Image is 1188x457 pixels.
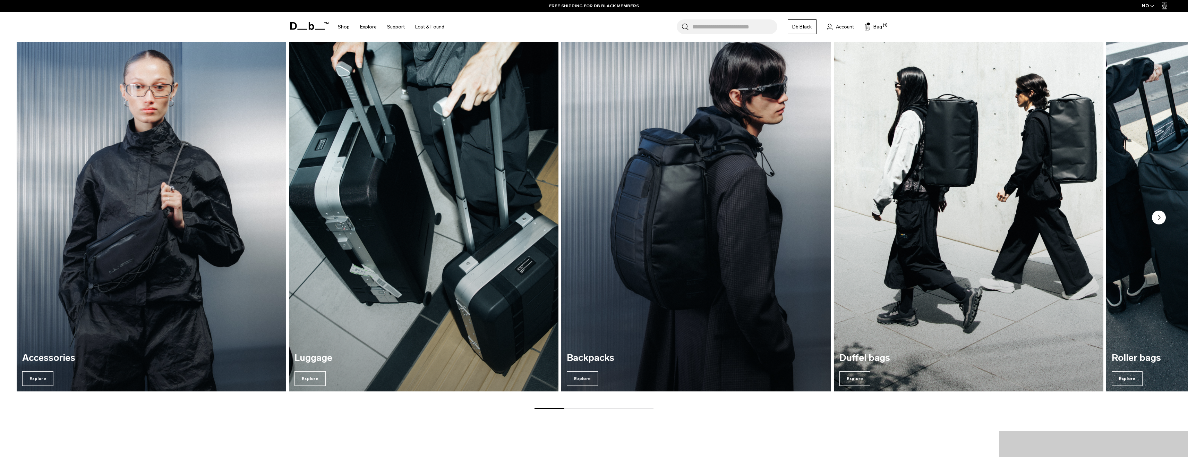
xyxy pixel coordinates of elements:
span: Bag [873,23,882,31]
a: Accessories Explore [17,27,286,391]
nav: Main Navigation [333,12,450,42]
a: Db Black [788,19,817,34]
span: Explore [294,371,326,386]
button: Next slide [1152,211,1166,226]
button: Bag (1) [864,23,882,31]
h3: Accessories [22,353,281,363]
a: Shop [338,15,350,39]
a: Backpacks Explore [561,27,831,391]
span: Explore [1112,371,1143,386]
a: Luggage Explore [289,27,558,391]
span: Explore [839,371,871,386]
span: Explore [567,371,598,386]
div: 1 / 7 [17,27,286,391]
div: 2 / 7 [289,27,558,391]
div: 4 / 7 [834,27,1103,391]
a: Lost & Found [415,15,444,39]
a: Explore [360,15,377,39]
span: Account [836,23,854,31]
a: Account [827,23,854,31]
a: FREE SHIPPING FOR DB BLACK MEMBERS [549,3,639,9]
h3: Duffel bags [839,353,1098,363]
h3: Luggage [294,353,553,363]
div: 3 / 7 [561,27,831,391]
span: Explore [22,371,53,386]
a: Support [387,15,405,39]
h3: Backpacks [567,353,825,363]
span: (1) [883,23,888,28]
a: Duffel bags Explore [834,27,1103,391]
